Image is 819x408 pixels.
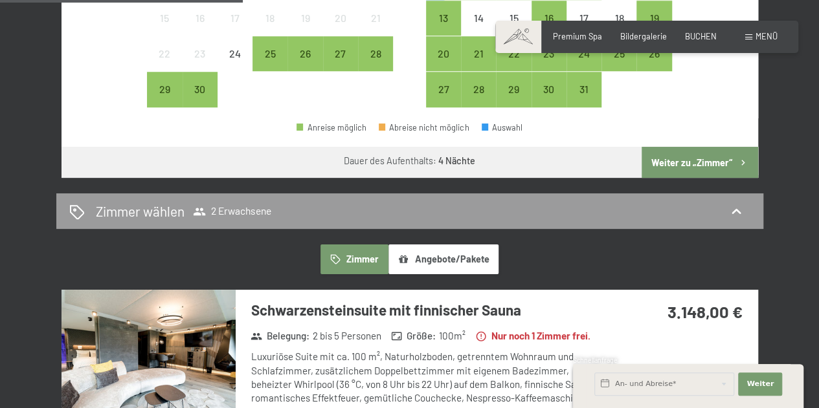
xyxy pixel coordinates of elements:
[323,1,358,36] div: Anreise nicht möglich
[497,48,530,81] div: 22
[219,13,251,45] div: 17
[461,72,496,107] div: Anreise möglich
[287,36,322,71] div: Anreise möglich
[184,48,216,81] div: 23
[320,244,388,274] button: Zimmer
[426,72,461,107] div: Anreise möglich
[147,36,182,71] div: Mon Sep 22 2025
[461,36,496,71] div: Tue Oct 21 2025
[324,13,357,45] div: 20
[289,13,321,45] div: 19
[603,13,635,45] div: 18
[344,155,475,167] div: Dauer des Aufenthalts:
[532,36,567,71] div: Thu Oct 23 2025
[183,36,218,71] div: Anreise nicht möglich
[461,1,496,36] div: Anreise nicht möglich
[251,300,601,320] h3: Schwarzensteinsuite mit finnischer Sauna
[532,1,567,36] div: Anreise möglich
[323,1,358,36] div: Sat Sep 20 2025
[358,1,393,36] div: Sun Sep 21 2025
[738,372,782,396] button: Weiter
[532,1,567,36] div: Thu Oct 16 2025
[427,84,460,116] div: 27
[567,1,601,36] div: Anreise nicht möglich
[462,48,495,81] div: 21
[475,329,590,343] strong: Nur noch 1 Zimmer frei.
[252,1,287,36] div: Thu Sep 18 2025
[533,13,565,45] div: 16
[254,13,286,45] div: 18
[147,1,182,36] div: Mon Sep 15 2025
[438,155,475,166] b: 4 Nächte
[193,205,271,218] span: 2 Erwachsene
[183,1,218,36] div: Anreise nicht möglich
[636,1,671,36] div: Sun Oct 19 2025
[496,1,531,36] div: Wed Oct 15 2025
[184,13,216,45] div: 16
[746,379,774,389] span: Weiter
[533,48,565,81] div: 23
[287,1,322,36] div: Fri Sep 19 2025
[497,13,530,45] div: 15
[685,31,717,41] a: BUCHEN
[218,1,252,36] div: Wed Sep 17 2025
[636,36,671,71] div: Sun Oct 26 2025
[496,36,531,71] div: Wed Oct 22 2025
[148,13,181,45] div: 15
[567,36,601,71] div: Anreise möglich
[359,13,392,45] div: 21
[148,84,181,116] div: 29
[553,31,602,41] a: Premium Spa
[324,48,357,81] div: 27
[532,72,567,107] div: Thu Oct 30 2025
[756,31,778,41] span: Menü
[289,48,321,81] div: 26
[461,72,496,107] div: Tue Oct 28 2025
[462,84,495,116] div: 28
[461,36,496,71] div: Anreise möglich
[601,1,636,36] div: Anreise nicht möglich
[218,36,252,71] div: Anreise nicht möglich
[496,1,531,36] div: Anreise nicht möglich
[147,36,182,71] div: Anreise nicht möglich
[252,36,287,71] div: Thu Sep 25 2025
[312,329,381,343] span: 2 bis 5 Personen
[183,72,218,107] div: Anreise möglich
[426,1,461,36] div: Mon Oct 13 2025
[496,72,531,107] div: Wed Oct 29 2025
[532,72,567,107] div: Anreise möglich
[358,36,393,71] div: Anreise möglich
[254,48,286,81] div: 25
[252,36,287,71] div: Anreise möglich
[183,72,218,107] div: Tue Sep 30 2025
[183,1,218,36] div: Tue Sep 16 2025
[568,48,600,81] div: 24
[601,36,636,71] div: Sat Oct 25 2025
[533,84,565,116] div: 30
[426,1,461,36] div: Anreise möglich
[568,13,600,45] div: 17
[323,36,358,71] div: Anreise möglich
[620,31,667,41] a: Bildergalerie
[636,1,671,36] div: Anreise möglich
[496,36,531,71] div: Anreise möglich
[379,123,469,132] div: Abreise nicht möglich
[426,36,461,71] div: Anreise möglich
[96,202,185,220] h2: Zimmer wählen
[532,36,567,71] div: Anreise möglich
[567,1,601,36] div: Fri Oct 17 2025
[439,329,466,343] span: 100 m²
[427,13,460,45] div: 13
[601,36,636,71] div: Anreise möglich
[323,36,358,71] div: Sat Sep 27 2025
[251,329,309,343] strong: Belegung :
[218,36,252,71] div: Wed Sep 24 2025
[426,72,461,107] div: Mon Oct 27 2025
[252,1,287,36] div: Anreise nicht möglich
[147,72,182,107] div: Anreise möglich
[358,1,393,36] div: Anreise nicht möglich
[567,36,601,71] div: Fri Oct 24 2025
